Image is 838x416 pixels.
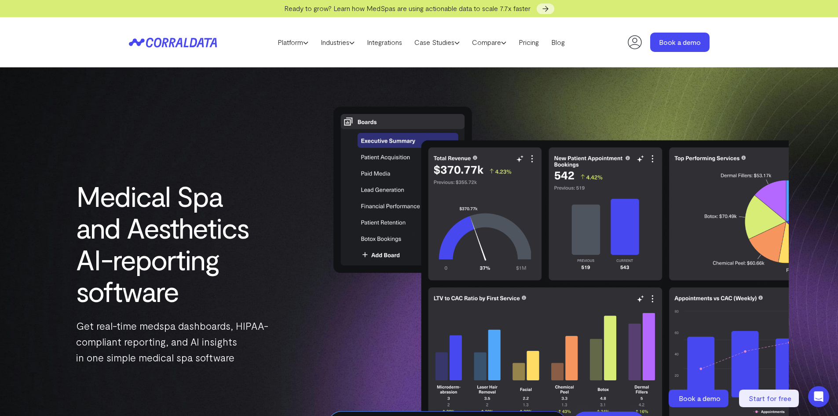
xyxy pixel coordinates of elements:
[361,36,408,49] a: Integrations
[315,36,361,49] a: Industries
[76,318,269,365] p: Get real-time medspa dashboards, HIPAA-compliant reporting, and AI insights in one simple medical...
[466,36,512,49] a: Compare
[739,390,801,407] a: Start for free
[271,36,315,49] a: Platform
[808,386,829,407] div: Open Intercom Messenger
[76,180,269,307] h1: Medical Spa and Aesthetics AI-reporting software
[679,394,721,402] span: Book a demo
[512,36,545,49] a: Pricing
[669,390,730,407] a: Book a demo
[284,4,531,12] span: Ready to grow? Learn how MedSpas are using actionable data to scale 7.7x faster
[749,394,791,402] span: Start for free
[408,36,466,49] a: Case Studies
[650,33,710,52] a: Book a demo
[545,36,571,49] a: Blog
